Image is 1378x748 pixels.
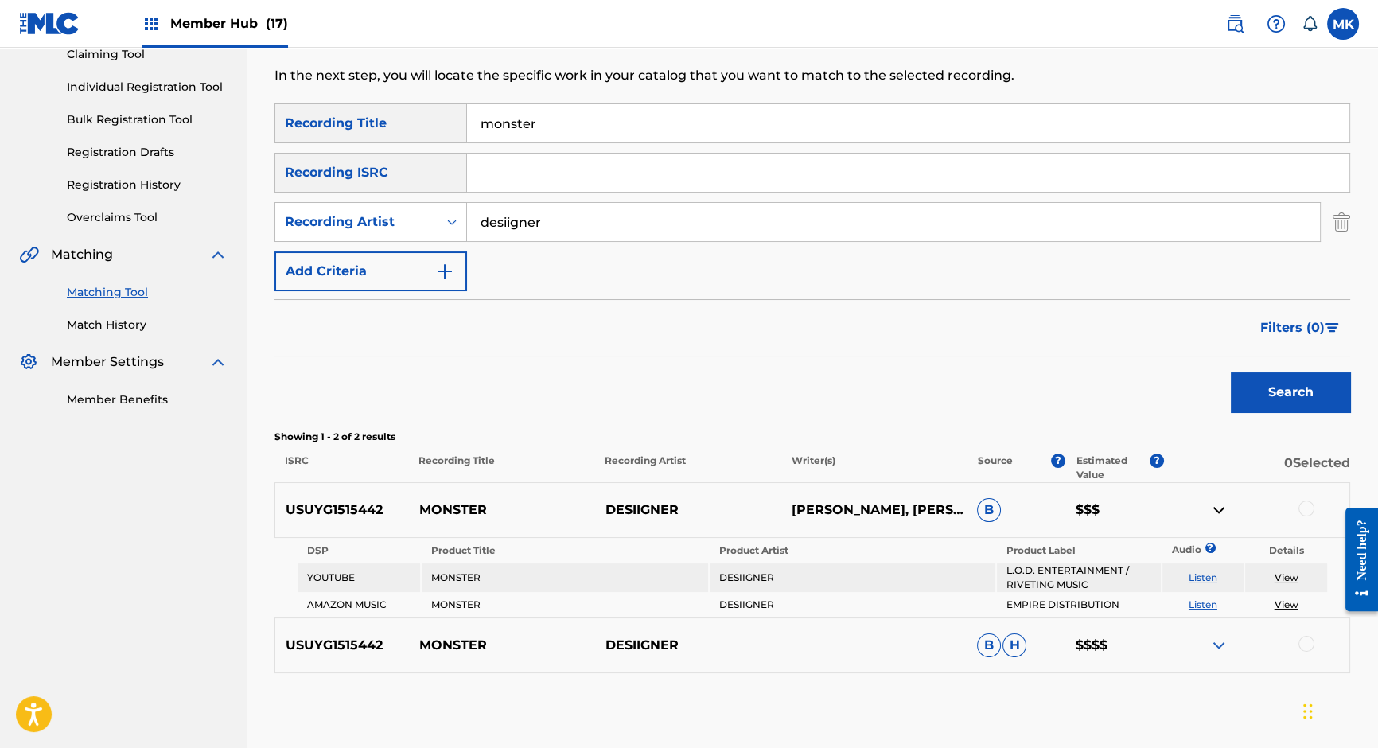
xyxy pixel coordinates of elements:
img: search [1225,14,1244,33]
p: USUYG1515442 [275,501,409,520]
a: Member Benefits [67,392,228,408]
span: B [977,633,1001,657]
span: Member Settings [51,353,164,372]
img: filter [1325,323,1339,333]
a: Match History [67,317,228,333]
th: Details [1245,540,1327,562]
span: B [977,498,1001,522]
img: contract [1209,501,1228,520]
td: DESIIGNER [710,594,995,616]
p: Source [978,454,1013,482]
span: Matching [51,245,113,264]
span: ? [1209,543,1210,553]
p: Showing 1 - 2 of 2 results [274,430,1350,444]
img: Delete Criterion [1333,202,1350,242]
a: Overclaims Tool [67,209,228,226]
p: MONSTER [409,501,595,520]
a: Bulk Registration Tool [67,111,228,128]
p: DESIIGNER [594,501,780,520]
img: expand [208,245,228,264]
p: ISRC [274,454,408,482]
span: ? [1150,454,1164,468]
span: (17) [266,16,288,31]
a: Listen [1189,598,1217,610]
td: DESIIGNER [710,563,995,592]
div: Notifications [1302,16,1318,32]
div: User Menu [1327,8,1359,40]
p: In the next step, you will locate the specific work in your catalog that you want to match to the... [274,66,1103,85]
p: $$$ [1065,501,1164,520]
p: Recording Title [408,454,594,482]
div: Recording Artist [285,212,428,232]
a: Public Search [1219,8,1251,40]
th: Product Label [997,540,1160,562]
span: Member Hub [170,14,288,33]
th: Product Title [422,540,707,562]
button: Filters (0) [1251,308,1350,348]
img: 9d2ae6d4665cec9f34b9.svg [435,262,454,281]
a: Listen [1189,571,1217,583]
a: Claiming Tool [67,46,228,63]
td: MONSTER [422,563,707,592]
form: Search Form [274,103,1350,420]
a: Registration Drafts [67,144,228,161]
img: Member Settings [19,353,38,372]
p: MONSTER [409,636,595,655]
img: MLC Logo [19,12,80,35]
p: Recording Artist [594,454,780,482]
span: ? [1051,454,1065,468]
p: DESIIGNER [594,636,780,655]
p: Writer(s) [780,454,967,482]
td: EMPIRE DISTRIBUTION [997,594,1160,616]
a: Individual Registration Tool [67,79,228,95]
a: View [1275,598,1298,610]
button: Add Criteria [274,251,467,291]
a: Matching Tool [67,284,228,301]
a: View [1275,571,1298,583]
th: Product Artist [710,540,995,562]
p: Estimated Value [1076,454,1149,482]
a: Registration History [67,177,228,193]
span: Filters ( 0 ) [1260,318,1325,337]
img: help [1267,14,1286,33]
p: $$$$ [1065,636,1164,655]
div: Drag [1303,688,1313,735]
td: MONSTER [422,594,707,616]
iframe: Resource Center [1333,496,1378,624]
p: Audio [1162,543,1181,557]
th: DSP [298,540,420,562]
div: Help [1260,8,1292,40]
td: YOUTUBE [298,563,420,592]
img: expand [1209,636,1228,655]
span: H [1002,633,1026,657]
p: [PERSON_NAME], [PERSON_NAME] [780,501,967,520]
img: expand [208,353,228,372]
button: Search [1231,372,1350,412]
p: USUYG1515442 [275,636,409,655]
p: 0 Selected [1164,454,1350,482]
img: Matching [19,245,39,264]
img: Top Rightsholders [142,14,161,33]
td: L.O.D. ENTERTAINMENT / RIVETING MUSIC [997,563,1160,592]
td: AMAZON MUSIC [298,594,420,616]
iframe: Chat Widget [1298,672,1378,748]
